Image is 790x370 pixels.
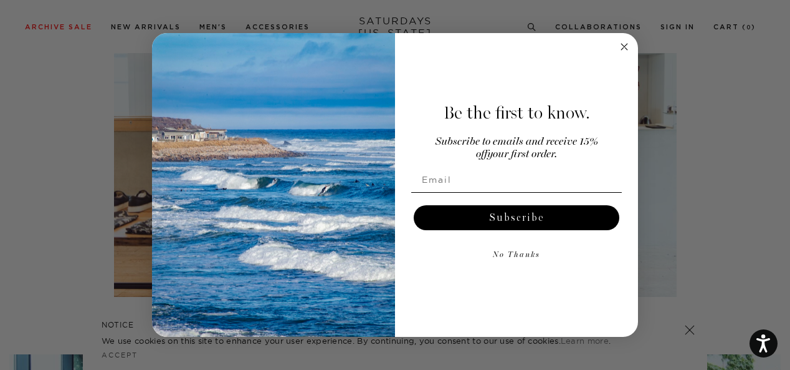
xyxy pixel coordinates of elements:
button: Subscribe [414,205,619,230]
img: underline [411,192,622,193]
span: off [476,149,487,160]
span: Subscribe to emails and receive 15% [435,137,598,147]
button: Close dialog [617,39,632,54]
button: No Thanks [411,243,622,268]
span: your first order. [487,149,557,160]
span: Be the first to know. [444,102,590,124]
img: 125c788d-000d-4f3e-b05a-1b92b2a23ec9.jpeg [152,33,395,338]
input: Email [411,167,622,192]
